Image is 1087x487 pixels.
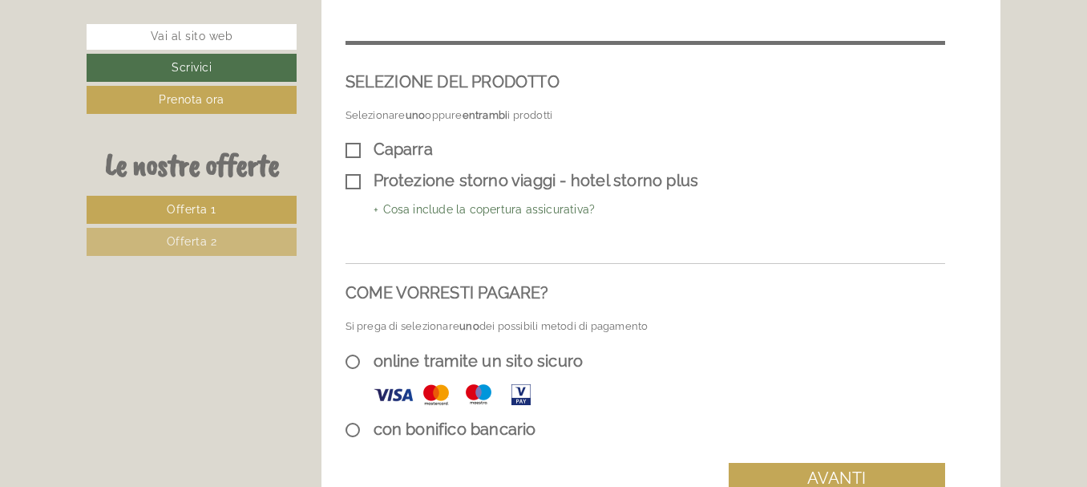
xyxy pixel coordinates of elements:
[345,172,699,190] span: Protezione storno viaggi - hotel storno plus
[345,352,584,371] span: online tramite un sito sicuro
[463,109,508,121] strong: entrambi
[167,203,216,216] span: Offerta 1
[374,203,596,216] a: Cosa include la copertura assicurativa?
[87,54,297,82] a: Scrivici
[167,235,217,248] span: Offerta 2
[345,140,433,159] span: Caparra
[345,73,945,91] div: Selezione del prodotto
[345,284,945,302] div: Come vorresti pagare?
[459,320,479,332] strong: uno
[345,319,945,335] div: Si prega di selezionare dei possibili metodi di pagamento
[345,108,945,124] div: Selezionare oppure i prodotti
[87,142,297,188] div: Le nostre offerte
[345,420,536,439] span: con bonifico bancario
[87,86,297,114] a: Prenota ora
[87,24,297,50] a: Vai al sito web
[406,109,426,121] strong: uno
